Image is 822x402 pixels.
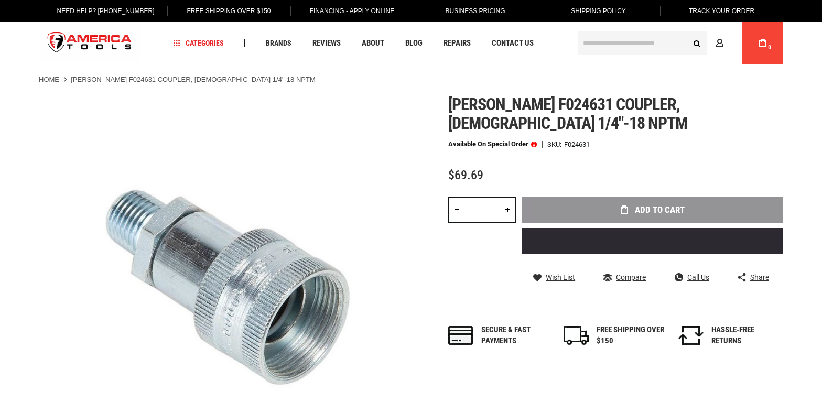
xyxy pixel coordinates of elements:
button: Search [687,33,707,53]
strong: [PERSON_NAME] F024631 Coupler, [DEMOGRAPHIC_DATA] 1/4"-18 NPTM [71,75,315,83]
a: Brands [261,36,296,50]
img: returns [678,326,704,345]
img: America Tools [39,24,140,63]
div: Secure & fast payments [481,324,549,347]
a: About [357,36,389,50]
span: [PERSON_NAME] f024631 coupler, [DEMOGRAPHIC_DATA] 1/4"-18 nptm [448,94,687,133]
span: Wish List [546,274,575,281]
a: Home [39,75,59,84]
span: Categories [174,39,224,47]
span: Call Us [687,274,709,281]
a: Call Us [675,273,709,282]
a: Repairs [439,36,475,50]
a: Wish List [533,273,575,282]
span: Share [750,274,769,281]
span: Compare [616,274,646,281]
img: payments [448,326,473,345]
span: Reviews [312,39,341,47]
div: FREE SHIPPING OVER $150 [597,324,665,347]
span: Shipping Policy [571,7,626,15]
span: About [362,39,384,47]
a: Compare [603,273,646,282]
a: 0 [753,22,773,64]
a: Contact Us [487,36,538,50]
span: Repairs [444,39,471,47]
img: shipping [564,326,589,345]
span: Brands [266,39,291,47]
strong: SKU [547,141,564,148]
span: $69.69 [448,168,483,182]
span: Blog [405,39,423,47]
a: Blog [401,36,427,50]
div: F024631 [564,141,590,148]
span: Contact Us [492,39,534,47]
span: 0 [768,45,771,50]
a: Reviews [308,36,345,50]
a: store logo [39,24,140,63]
p: Available on Special Order [448,140,537,148]
a: Categories [169,36,229,50]
div: HASSLE-FREE RETURNS [711,324,780,347]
